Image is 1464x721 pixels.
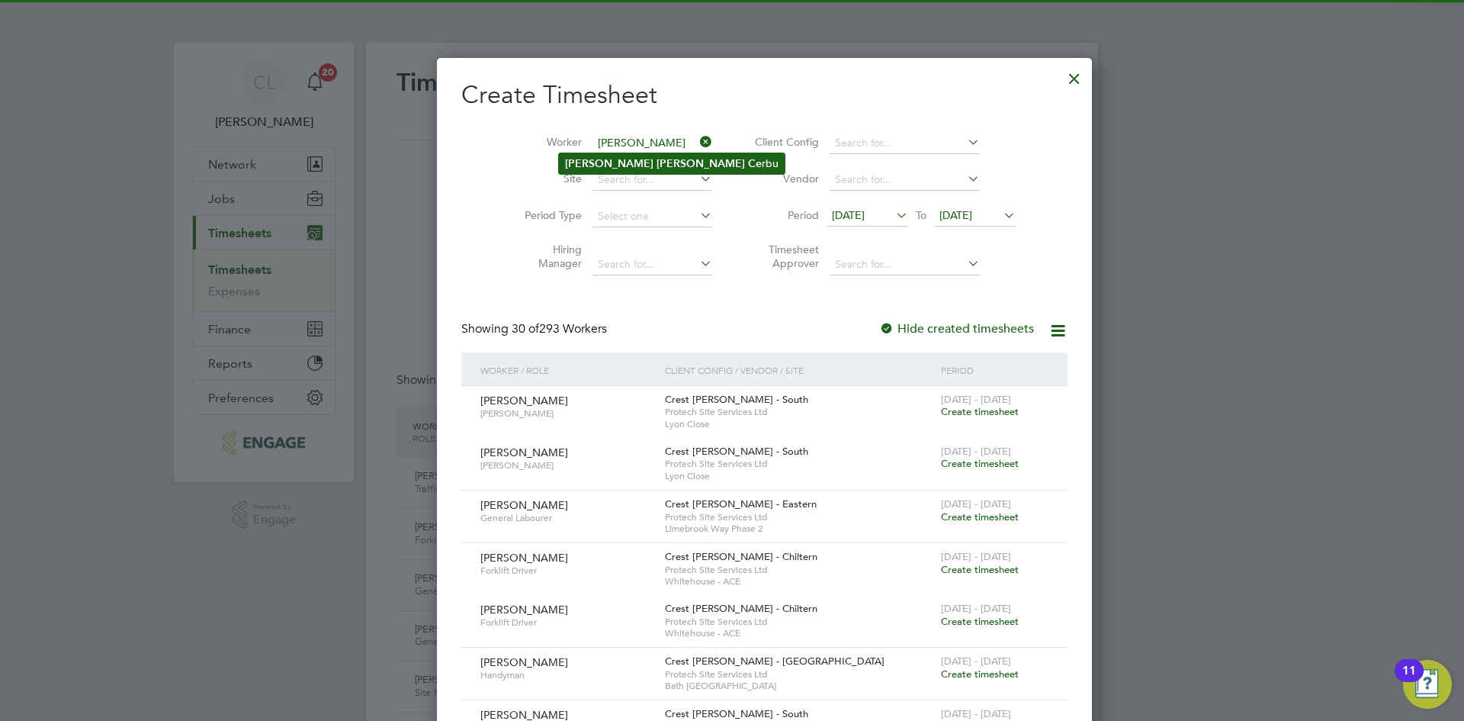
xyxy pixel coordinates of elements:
input: Select one [592,206,712,227]
b: [PERSON_NAME] [657,157,745,170]
input: Search for... [592,169,712,191]
span: [PERSON_NAME] [480,459,653,472]
span: Handyman [480,669,653,681]
span: [DATE] [939,208,972,222]
span: Protech Site Services Ltd [665,668,933,681]
b: [PERSON_NAME] [565,157,653,170]
span: [DATE] - [DATE] [941,550,1011,563]
label: Hide created timesheets [879,321,1034,336]
span: Protech Site Services Ltd [665,564,933,576]
div: Worker / Role [477,352,661,388]
li: rbu [559,153,785,174]
span: Limebrook Way Phase 2 [665,523,933,535]
span: [DATE] - [DATE] [941,497,1011,510]
span: [PERSON_NAME] [480,655,568,669]
span: Crest [PERSON_NAME] - South [665,707,808,720]
span: [PERSON_NAME] [480,446,568,459]
span: Protech Site Services Ltd [665,616,933,628]
span: [DATE] - [DATE] [941,655,1011,668]
span: [DATE] - [DATE] [941,602,1011,615]
span: Crest [PERSON_NAME] - Chiltern [665,602,817,615]
div: Period [937,352,1052,388]
span: Create timesheet [941,405,1019,418]
label: Site [513,172,582,185]
span: [PERSON_NAME] [480,603,568,616]
span: [DATE] - [DATE] [941,393,1011,406]
button: Open Resource Center, 11 new notifications [1403,660,1452,709]
input: Search for... [830,133,980,154]
span: Create timesheet [941,668,1019,681]
span: Crest [PERSON_NAME] - South [665,393,808,406]
div: 11 [1402,671,1416,690]
span: [DATE] - [DATE] [941,707,1011,720]
input: Search for... [592,254,712,275]
label: Client Config [750,135,819,149]
label: Hiring Manager [513,243,582,270]
div: Showing [461,321,610,337]
label: Vendor [750,172,819,185]
span: Protech Site Services Ltd [665,406,933,418]
div: Client Config / Vendor / Site [661,352,937,388]
span: 293 Workers [512,321,607,336]
span: Create timesheet [941,510,1019,523]
span: [DATE] - [DATE] [941,445,1011,458]
span: Protech Site Services Ltd [665,511,933,523]
span: Forklift Driver [480,565,653,577]
input: Search for... [592,133,712,154]
span: To [911,205,931,225]
span: Crest [PERSON_NAME] - Chiltern [665,550,817,563]
label: Timesheet Approver [750,243,819,270]
h2: Create Timesheet [461,79,1067,111]
span: Crest [PERSON_NAME] - [GEOGRAPHIC_DATA] [665,655,884,668]
span: [PERSON_NAME] [480,498,568,512]
span: General Labourer [480,512,653,524]
span: Lyon Close [665,418,933,430]
span: Lyon Close [665,470,933,482]
span: Protech Site Services Ltd [665,458,933,470]
span: Forklift Driver [480,616,653,629]
span: Create timesheet [941,615,1019,628]
span: Whitehouse - ACE [665,575,933,587]
span: Create timesheet [941,563,1019,576]
label: Period Type [513,208,582,222]
input: Search for... [830,254,980,275]
label: Period [750,208,819,222]
span: Crest [PERSON_NAME] - Eastern [665,497,817,510]
input: Search for... [830,169,980,191]
span: 30 of [512,321,539,336]
span: [PERSON_NAME] [480,407,653,420]
span: Create timesheet [941,457,1019,470]
label: Worker [513,135,582,149]
span: [PERSON_NAME] [480,394,568,407]
span: [DATE] [832,208,865,222]
span: Bath [GEOGRAPHIC_DATA] [665,680,933,692]
span: Crest [PERSON_NAME] - South [665,445,808,458]
b: Ce [748,157,762,170]
span: Whitehouse - ACE [665,627,933,639]
span: [PERSON_NAME] [480,551,568,565]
